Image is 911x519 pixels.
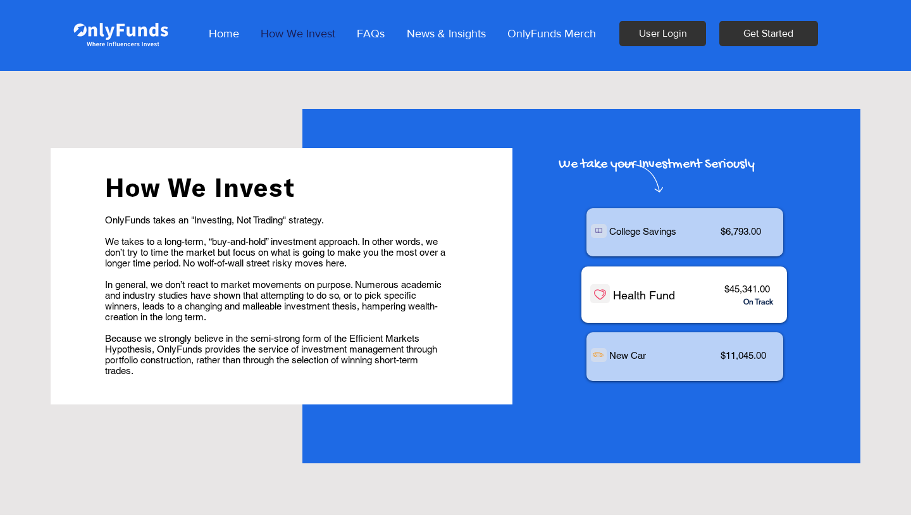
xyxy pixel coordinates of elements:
[719,21,818,46] button: Get Started
[198,18,250,49] a: Home
[639,27,686,41] span: User Login
[497,18,606,49] a: OnlyFunds Merch
[619,21,706,46] a: User Login
[198,18,606,49] nav: Site
[254,18,342,49] p: How We Invest
[346,18,395,49] a: FAQs
[743,27,793,41] span: Get Started
[202,18,245,49] p: Home
[400,18,492,49] p: News & Insights
[350,18,391,49] p: FAQs
[501,18,602,49] p: OnlyFunds Merch
[395,18,497,49] a: News & Insights
[71,11,169,56] img: Onlyfunds logo in white on a blue background.
[250,18,346,49] a: How We Invest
